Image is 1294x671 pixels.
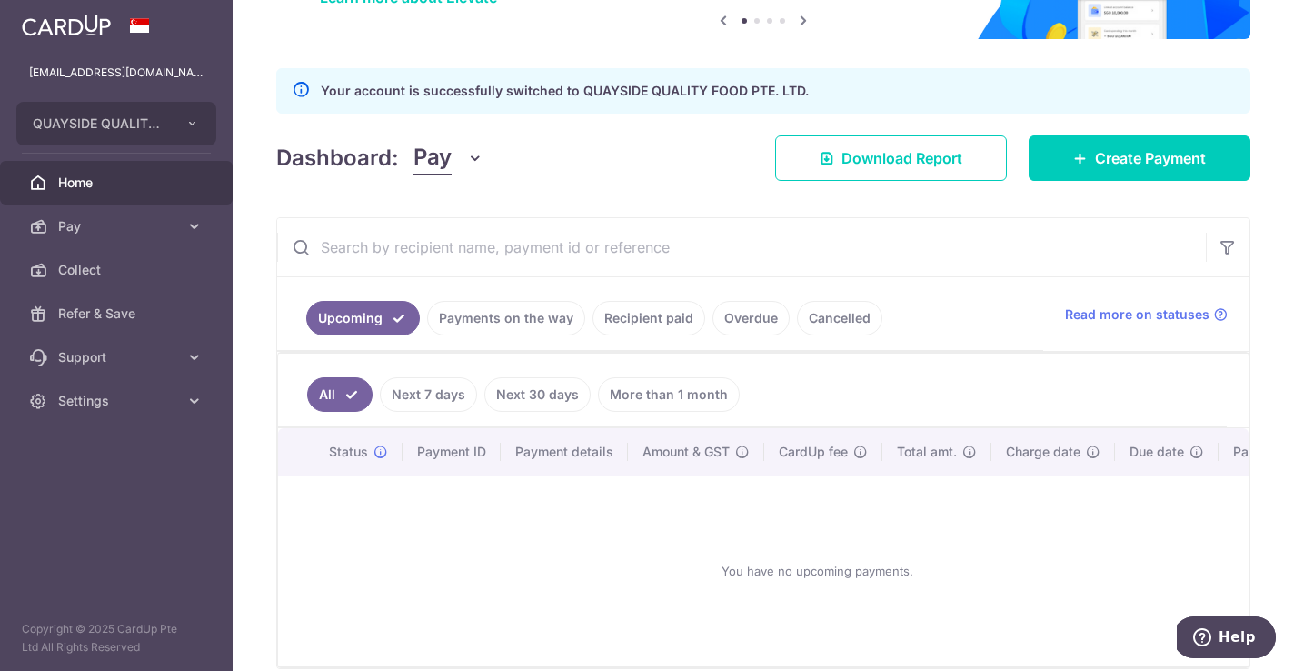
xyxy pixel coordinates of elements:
[484,377,591,412] a: Next 30 days
[16,102,216,145] button: QUAYSIDE QUALITY FOOD PTE. LTD.
[712,301,790,335] a: Overdue
[775,135,1007,181] a: Download Report
[413,141,483,175] button: Pay
[329,443,368,461] span: Status
[58,217,178,235] span: Pay
[58,261,178,279] span: Collect
[642,443,730,461] span: Amount & GST
[29,64,204,82] p: [EMAIL_ADDRESS][DOMAIN_NAME]
[42,13,79,29] span: Help
[306,301,420,335] a: Upcoming
[58,174,178,192] span: Home
[58,392,178,410] span: Settings
[1065,305,1209,324] span: Read more on statuses
[797,301,882,335] a: Cancelled
[22,15,111,36] img: CardUp
[1095,147,1206,169] span: Create Payment
[380,377,477,412] a: Next 7 days
[1029,135,1250,181] a: Create Payment
[427,301,585,335] a: Payments on the way
[58,305,178,323] span: Refer & Save
[841,147,962,169] span: Download Report
[779,443,848,461] span: CardUp fee
[598,377,740,412] a: More than 1 month
[403,428,501,476] th: Payment ID
[1177,616,1276,662] iframe: Opens a widget where you can find more information
[321,80,809,102] p: Your account is successfully switched to QUAYSIDE QUALITY FOOD PTE. LTD.
[1130,443,1184,461] span: Due date
[277,218,1206,276] input: Search by recipient name, payment id or reference
[33,115,167,133] span: QUAYSIDE QUALITY FOOD PTE. LTD.
[592,301,705,335] a: Recipient paid
[897,443,957,461] span: Total amt.
[307,377,373,412] a: All
[1006,443,1080,461] span: Charge date
[276,142,399,175] h4: Dashboard:
[413,141,452,175] span: Pay
[58,348,178,366] span: Support
[501,428,628,476] th: Payment details
[1065,305,1228,324] a: Read more on statuses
